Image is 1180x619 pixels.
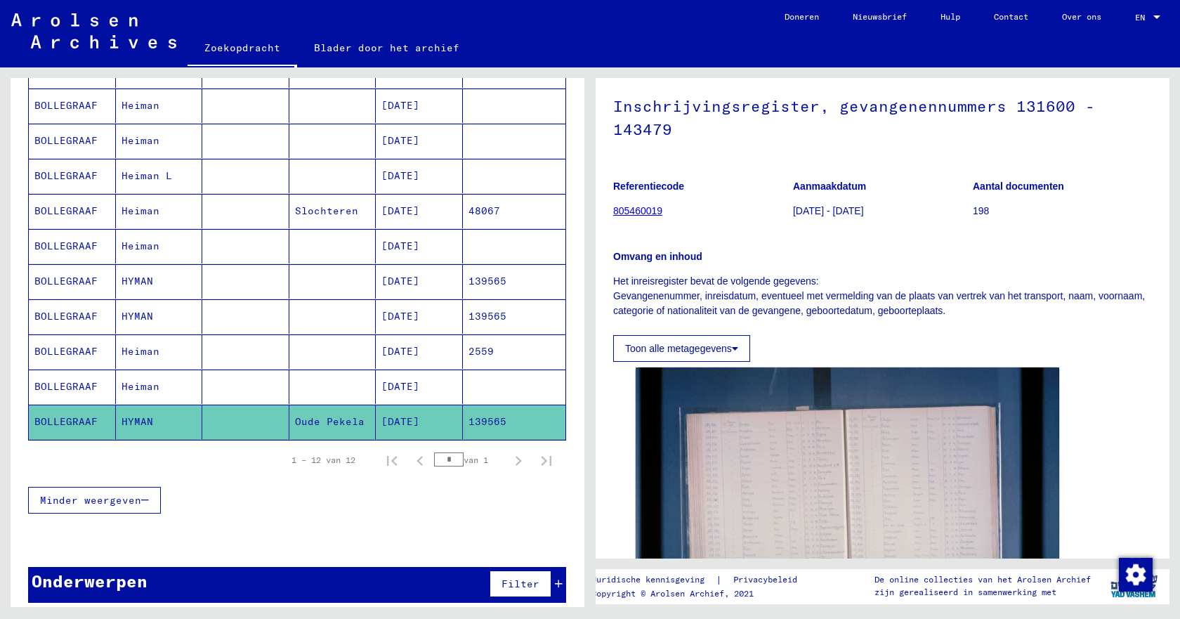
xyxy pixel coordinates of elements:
[34,204,98,217] font: BOLLEGRAAF
[34,310,98,322] font: BOLLEGRAAF
[722,573,814,587] a: Privacybeleid
[468,275,506,287] font: 139565
[1119,558,1153,592] img: Wijzigingstoestemming
[381,275,419,287] font: [DATE]
[122,169,172,182] font: Heiman L
[188,31,297,67] a: Zoekopdracht
[716,573,722,586] font: |
[591,588,754,599] font: Copyright © Arolsen Archief, 2021
[464,455,488,465] font: van 1
[122,275,153,287] font: HYMAN
[468,310,506,322] font: 139565
[122,310,153,322] font: HYMAN
[733,574,797,585] font: Privacybeleid
[204,41,280,54] font: Zoekopdracht
[381,134,419,147] font: [DATE]
[490,571,551,597] button: Filter
[381,99,419,112] font: [DATE]
[34,380,98,393] font: BOLLEGRAAF
[34,169,98,182] font: BOLLEGRAAF
[122,204,159,217] font: Heiman
[381,310,419,322] font: [DATE]
[613,205,662,216] a: 805460019
[994,11,1028,22] font: Contact
[973,181,1064,192] font: Aantal documenten
[973,205,989,216] font: 198
[122,134,159,147] font: Heiman
[793,205,864,216] font: [DATE] - [DATE]
[613,96,1095,139] font: Inschrijvingsregister, gevangenennummers 131600 - 143479
[34,240,98,252] font: BOLLEGRAAF
[34,134,98,147] font: BOLLEGRAAF
[291,455,355,465] font: 1 – 12 van 12
[295,415,365,428] font: Oude Pekela
[853,11,907,22] font: Nieuwsbrief
[34,415,98,428] font: BOLLEGRAAF
[122,415,153,428] font: HYMAN
[381,169,419,182] font: [DATE]
[295,204,358,217] font: Slochteren
[874,587,1056,597] font: zijn gerealiseerd in samenwerking met
[613,290,1145,316] font: Gevangenenummer, inreisdatum, eventueel met vermelding van de plaats van vertrek van het transpor...
[468,415,506,428] font: 139565
[381,204,419,217] font: [DATE]
[34,275,98,287] font: BOLLEGRAAF
[122,380,159,393] font: Heiman
[122,345,159,358] font: Heiman
[613,335,750,362] button: Toon alle metagegevens
[314,41,459,54] font: Blader door het archief
[591,573,716,587] a: Juridische kennisgeving
[591,574,704,585] font: Juridische kennisgeving
[874,574,1091,585] font: De online collecties van het Arolsen Archief
[613,181,684,192] font: Referentiecode
[1108,568,1160,604] img: yv_logo.png
[381,415,419,428] font: [DATE]
[793,181,866,192] font: Aanmaakdatum
[504,446,532,474] button: Volgende pagina
[381,345,419,358] font: [DATE]
[40,494,141,507] font: Minder weergeven
[34,99,98,112] font: BOLLEGRAAF
[532,446,560,474] button: Laatste pagina
[122,240,159,252] font: Heiman
[613,251,702,262] font: Omvang en inhoud
[1118,557,1152,591] div: Wijzigingstoestemming
[1135,12,1145,22] font: EN
[625,343,732,354] font: Toon alle metagegevens
[34,345,98,358] font: BOLLEGRAAF
[940,11,960,22] font: Hulp
[1062,11,1101,22] font: Over ons
[378,446,406,474] button: Eerste pagina
[785,11,819,22] font: Doneren
[468,204,500,217] font: 48067
[406,446,434,474] button: Vorige pagina
[468,345,494,358] font: 2559
[122,99,159,112] font: Heiman
[28,487,161,514] button: Minder weergeven
[613,275,819,287] font: Het inreisregister bevat de volgende gegevens:
[11,13,176,48] img: Arolsen_neg.svg
[32,571,147,592] font: Onderwerpen
[297,31,476,65] a: Blader door het archief
[501,578,539,590] font: Filter
[381,380,419,393] font: [DATE]
[381,240,419,252] font: [DATE]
